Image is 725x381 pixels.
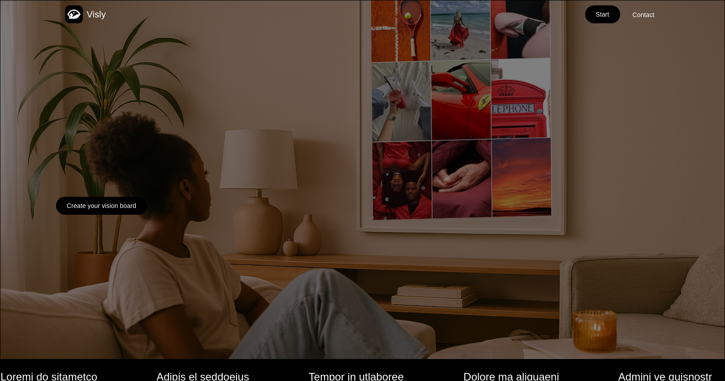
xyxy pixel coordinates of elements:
[86,8,106,21] div: Visly
[633,10,655,19] div: Contact
[585,5,620,23] button: Start
[56,197,147,215] button: Create your vision board
[67,201,136,210] div: Create your vision board
[627,6,660,23] button: Contact
[596,10,609,19] div: Start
